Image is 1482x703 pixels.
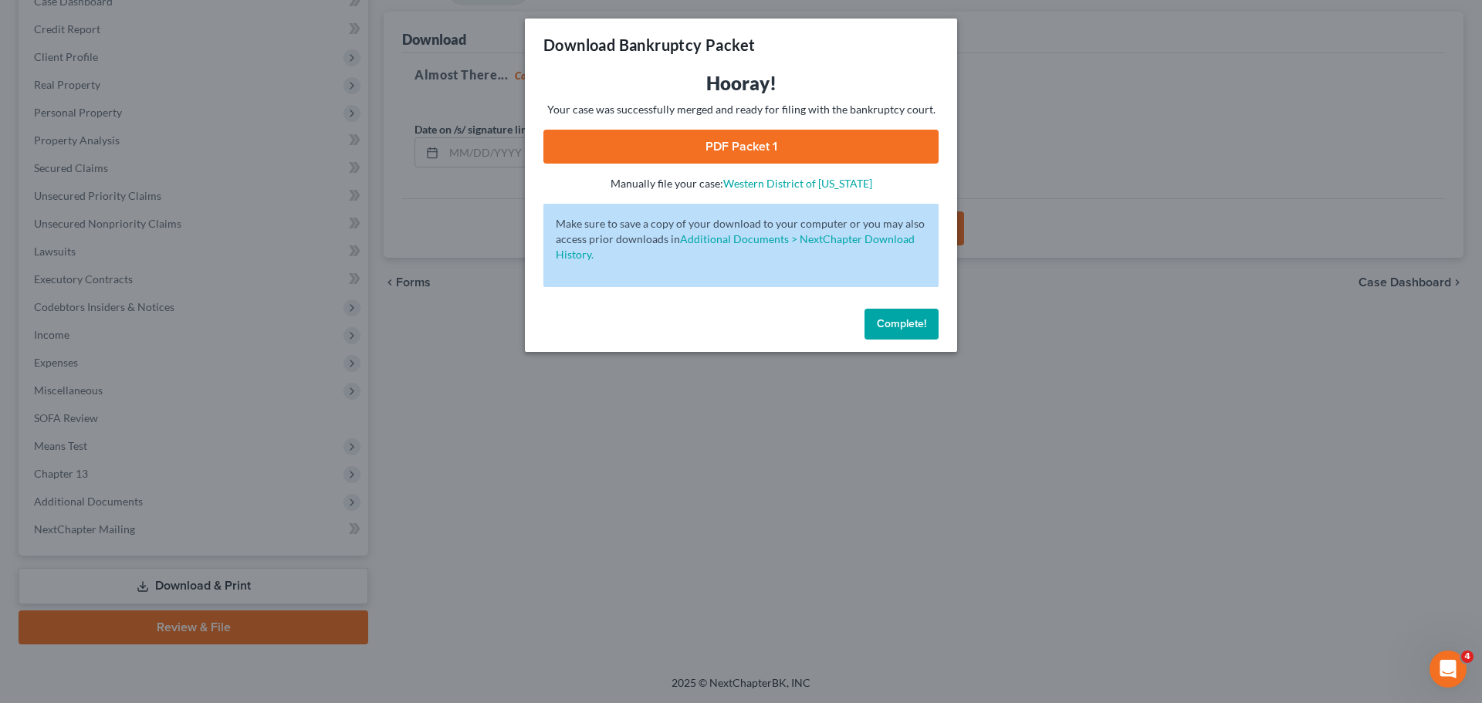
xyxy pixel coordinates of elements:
[543,102,939,117] p: Your case was successfully merged and ready for filing with the bankruptcy court.
[556,232,915,261] a: Additional Documents > NextChapter Download History.
[543,176,939,191] p: Manually file your case:
[543,34,755,56] h3: Download Bankruptcy Packet
[877,317,926,330] span: Complete!
[543,71,939,96] h3: Hooray!
[1461,651,1474,663] span: 4
[864,309,939,340] button: Complete!
[556,216,926,262] p: Make sure to save a copy of your download to your computer or you may also access prior downloads in
[723,177,872,190] a: Western District of [US_STATE]
[543,130,939,164] a: PDF Packet 1
[1430,651,1467,688] iframe: Intercom live chat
